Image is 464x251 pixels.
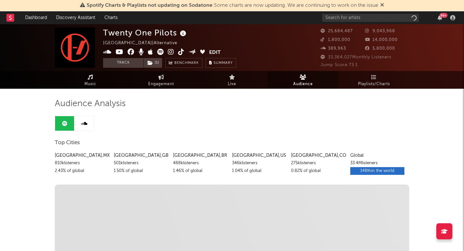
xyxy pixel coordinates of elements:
[214,61,233,65] span: Summary
[321,46,346,51] span: 389,963
[55,100,126,108] span: Audience Analysis
[148,80,174,88] span: Engagement
[321,38,350,42] span: 1,800,000
[291,159,345,167] div: 275k listeners
[350,159,404,167] div: 33.4M listeners
[55,71,126,89] a: Music
[321,63,358,67] span: Jump Score: 73.1
[84,80,96,88] span: Music
[55,152,109,159] div: [GEOGRAPHIC_DATA] , MX
[321,55,391,59] span: 33,364,027 Monthly Listeners
[52,11,100,24] a: Discovery Assistant
[173,159,227,167] div: 488k listeners
[55,139,80,147] span: Top Cities
[440,13,448,18] div: 99 +
[228,80,236,88] span: Live
[114,159,168,167] div: 501k listeners
[350,167,404,175] div: 148th in the world
[173,167,227,175] div: 1.46 % of global
[291,152,345,159] div: [GEOGRAPHIC_DATA] , CO
[365,29,395,33] span: 9,043,968
[232,152,286,159] div: [GEOGRAPHIC_DATA] , US
[350,152,404,159] div: Global
[144,58,162,68] button: (1)
[100,11,122,24] a: Charts
[322,14,419,22] input: Search for artists
[291,167,345,175] div: 0.82 % of global
[206,58,236,68] button: Summary
[438,15,442,20] button: 99+
[358,80,390,88] span: Playlists/Charts
[321,29,353,33] span: 25,684,487
[114,152,168,159] div: [GEOGRAPHIC_DATA] , GB
[143,58,162,68] span: ( 1 )
[173,152,227,159] div: [GEOGRAPHIC_DATA] , BR
[338,71,409,89] a: Playlists/Charts
[293,80,313,88] span: Audience
[174,59,199,67] span: Benchmark
[55,159,109,167] div: 810k listeners
[197,71,267,89] a: Live
[165,58,202,68] a: Benchmark
[380,3,384,8] span: Dismiss
[87,3,378,8] span: : Some charts are now updating. We are continuing to work on the issue
[103,27,188,38] div: Twenty One Pilots
[126,71,197,89] a: Engagement
[103,39,185,47] div: [GEOGRAPHIC_DATA] | Alternative
[21,11,52,24] a: Dashboard
[232,159,286,167] div: 346k listeners
[232,167,286,175] div: 1.04 % of global
[365,46,395,51] span: 5,800,000
[114,167,168,175] div: 1.50 % of global
[55,167,109,175] div: 2.43 % of global
[103,58,143,68] button: Track
[365,38,398,42] span: 14,000,000
[209,49,221,57] button: Edit
[267,71,338,89] a: Audience
[87,3,212,8] span: Spotify Charts & Playlists not updating on Sodatone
